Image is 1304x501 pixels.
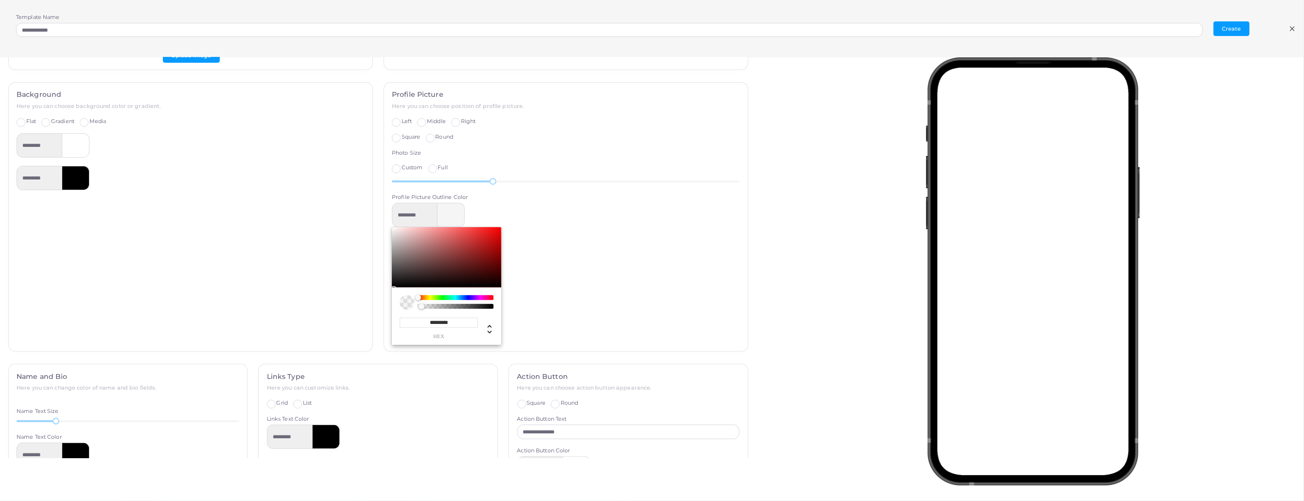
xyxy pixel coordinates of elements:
[277,399,288,406] span: Grid
[517,447,570,455] label: Action Button Color
[561,399,579,406] span: Round
[400,295,414,310] div: current color is #000000
[402,118,412,125] span: Left
[392,103,740,109] h6: Here you can choose position of profile picture.
[17,385,239,391] h6: Here you can change color of name and bio fields.
[17,433,62,441] label: Name Text Color
[527,399,546,406] span: Square
[392,149,421,157] label: Photo Size
[51,118,74,125] span: Gradient
[1214,21,1250,36] button: Create
[16,14,59,21] label: Template Name
[26,118,36,125] span: Flat
[461,118,476,125] span: Right
[267,373,490,381] h4: Links Type
[400,334,478,339] span: hex
[17,90,364,99] h4: Background
[517,385,740,391] h6: Here you can choose action button appearance.
[402,164,423,171] span: Custom
[303,399,312,406] span: List
[438,164,447,171] span: Full
[17,103,364,109] h6: Here you can choose background color or gradient.
[478,318,493,339] div: Change another color definition
[17,408,59,415] label: Name Text Size
[517,373,740,381] h4: Action Button
[402,133,421,140] span: Square
[517,415,567,423] label: Action Button Text
[17,373,239,381] h4: Name and Bio
[392,227,501,345] div: Chrome color picker
[89,118,106,125] span: Media
[267,415,309,423] label: Links Text Color
[435,133,453,140] span: Round
[392,194,468,201] label: Profile Picture Outline Color
[427,118,446,125] span: Middle
[267,385,490,391] h6: Here you can customize links.
[392,90,740,99] h4: Profile Picture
